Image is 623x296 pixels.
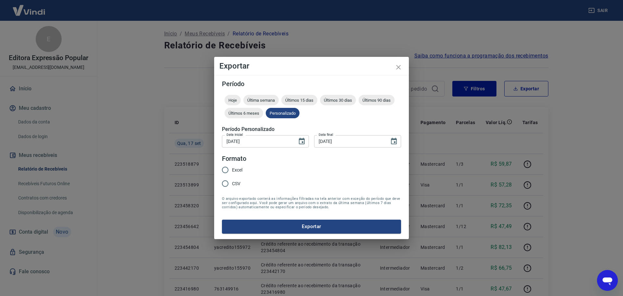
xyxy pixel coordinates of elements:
span: O arquivo exportado conterá as informações filtradas na tela anterior com exceção do período que ... [222,197,401,209]
label: Data inicial [226,132,243,137]
div: Últimos 90 dias [359,95,395,105]
button: close [391,59,406,75]
span: Últimos 6 meses [225,111,263,116]
h5: Período Personalizado [222,126,401,133]
input: DD/MM/YYYY [314,135,385,147]
span: Excel [232,167,242,174]
input: DD/MM/YYYY [222,135,293,147]
button: Choose date, selected date is 17 de set de 2025 [387,135,400,148]
span: Últimos 30 dias [320,98,356,103]
span: Última semana [243,98,279,103]
h5: Período [222,81,401,87]
label: Data final [319,132,333,137]
div: Personalizado [266,108,299,118]
button: Exportar [222,220,401,233]
span: Últimos 15 dias [281,98,317,103]
span: Hoje [225,98,241,103]
span: CSV [232,180,240,187]
button: Choose date, selected date is 17 de set de 2025 [295,135,308,148]
div: Hoje [225,95,241,105]
iframe: Botão para abrir a janela de mensagens [597,270,618,291]
div: Última semana [243,95,279,105]
div: Últimos 6 meses [225,108,263,118]
div: Últimos 30 dias [320,95,356,105]
h4: Exportar [219,62,404,70]
div: Últimos 15 dias [281,95,317,105]
legend: Formato [222,154,246,163]
span: Últimos 90 dias [359,98,395,103]
span: Personalizado [266,111,299,116]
